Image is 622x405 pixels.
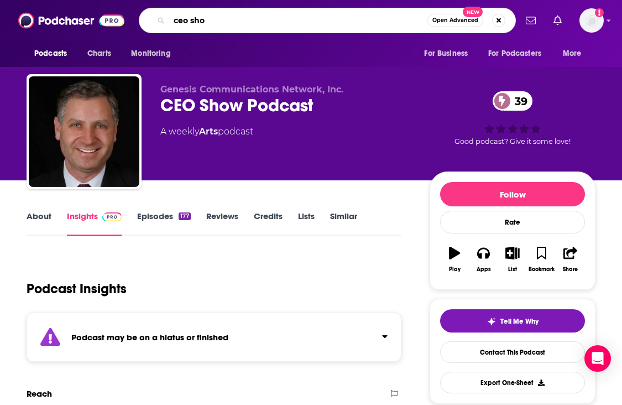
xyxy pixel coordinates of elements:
[469,240,498,279] button: Apps
[584,345,611,372] div: Open Intercom Messenger
[80,43,118,64] a: Charts
[481,43,557,64] button: open menu
[440,309,585,333] button: tell me why sparkleTell Me Why
[29,76,139,187] img: CEO Show Podcast
[487,317,496,326] img: tell me why sparkle
[440,211,585,233] div: Rate
[440,341,585,363] a: Contact This Podcast
[160,125,253,138] div: A weekly podcast
[254,211,283,236] a: Credits
[555,43,595,64] button: open menu
[416,43,482,64] button: open menu
[169,12,427,29] input: Search podcasts, credits, & more...
[67,211,122,236] a: InsightsPodchaser Pro
[440,372,585,393] button: Export One-Sheet
[556,240,585,279] button: Share
[102,212,122,221] img: Podchaser Pro
[488,46,541,61] span: For Podcasters
[527,240,556,279] button: Bookmark
[579,8,604,33] span: Logged in as abbie.hatfield
[27,388,52,399] h2: Reach
[27,313,401,362] section: Click to expand status details
[563,266,578,273] div: Share
[454,137,571,146] span: Good podcast? Give it some love!
[430,84,595,153] div: 39Good podcast? Give it some love!
[179,212,191,220] div: 177
[529,266,555,273] div: Bookmark
[595,8,604,17] svg: Add a profile image
[34,46,67,61] span: Podcasts
[137,211,191,236] a: Episodes177
[579,8,604,33] img: User Profile
[71,332,228,342] strong: Podcast may be on a hiatus or finished
[440,240,469,279] button: Play
[330,211,357,236] a: Similar
[199,126,218,137] a: Arts
[504,91,533,111] span: 39
[449,266,461,273] div: Play
[424,46,468,61] span: For Business
[500,317,539,326] span: Tell Me Why
[463,7,483,17] span: New
[493,91,533,111] a: 39
[579,8,604,33] button: Show profile menu
[131,46,170,61] span: Monitoring
[477,266,491,273] div: Apps
[549,11,566,30] a: Show notifications dropdown
[298,211,315,236] a: Lists
[563,46,582,61] span: More
[427,14,483,27] button: Open AdvancedNew
[18,10,124,31] img: Podchaser - Follow, Share and Rate Podcasts
[508,266,517,273] div: List
[27,211,51,236] a: About
[521,11,540,30] a: Show notifications dropdown
[432,18,478,23] span: Open Advanced
[498,240,527,279] button: List
[440,182,585,206] button: Follow
[27,43,81,64] button: open menu
[27,281,127,297] h1: Podcast Insights
[206,211,238,236] a: Reviews
[123,43,185,64] button: open menu
[139,8,516,33] div: Search podcasts, credits, & more...
[160,84,343,95] span: Genesis Communications Network, Inc.
[87,46,111,61] span: Charts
